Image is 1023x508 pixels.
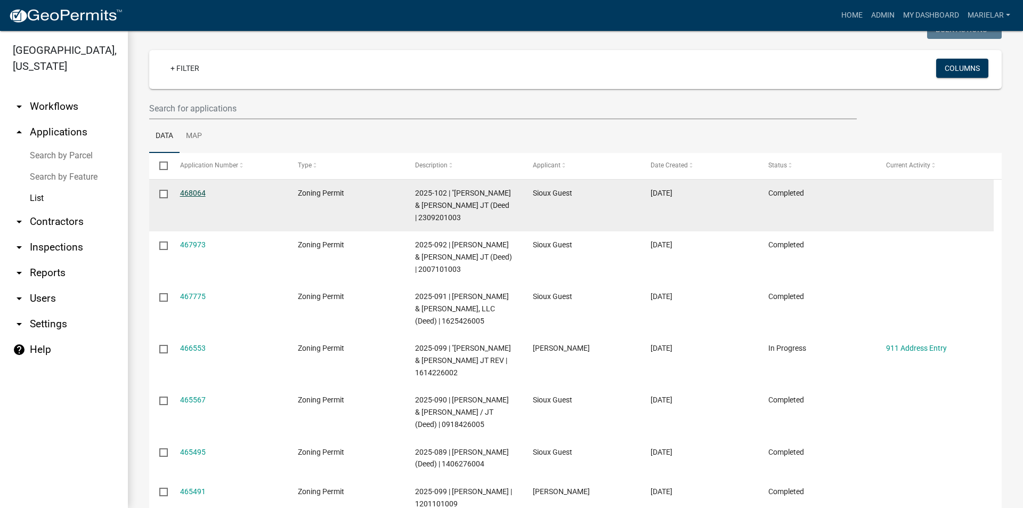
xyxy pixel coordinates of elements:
[768,189,804,197] span: Completed
[298,162,312,169] span: Type
[180,487,206,496] a: 465491
[162,59,208,78] a: + Filter
[837,5,867,26] a: Home
[533,487,590,496] span: Dolan Granstra
[886,162,930,169] span: Current Activity
[180,189,206,197] a: 468064
[149,98,857,119] input: Search for applications
[927,20,1002,39] button: Bulk Actions
[415,189,511,222] span: 2025-102 | "HIEMSTRA, ERIC E. & REBECCA J. JT (Deed | 2309201003
[886,344,947,352] a: 911 Address Entry
[180,119,208,154] a: Map
[651,292,672,301] span: 08/22/2025
[13,318,26,330] i: arrow_drop_down
[298,240,344,249] span: Zoning Permit
[415,292,509,325] span: 2025-091 | OOLMAN, BRENT & TARA, LLC (Deed) | 1625426005
[533,396,572,404] span: Sioux Guest
[298,396,344,404] span: Zoning Permit
[13,292,26,305] i: arrow_drop_down
[180,448,206,456] a: 465495
[533,189,572,197] span: Sioux Guest
[899,5,963,26] a: My Dashboard
[287,153,405,179] datatable-header-cell: Type
[180,162,238,169] span: Application Number
[768,344,806,352] span: In Progress
[768,162,787,169] span: Status
[13,126,26,139] i: arrow_drop_up
[963,5,1014,26] a: marielar
[758,153,876,179] datatable-header-cell: Status
[651,162,688,169] span: Date Created
[768,396,804,404] span: Completed
[415,344,511,377] span: 2025-099 | "SCHELLING, MARVIN G. & KATHY L. JT REV | 1614226002
[533,292,572,301] span: Sioux Guest
[149,119,180,154] a: Data
[415,162,448,169] span: Description
[180,292,206,301] a: 467775
[405,153,523,179] datatable-header-cell: Description
[415,240,512,273] span: 2025-092 | KRAMER, MICHAEL & DEBRA JT (Deed) | 2007101003
[651,487,672,496] span: 08/18/2025
[298,292,344,301] span: Zoning Permit
[651,448,672,456] span: 08/18/2025
[768,292,804,301] span: Completed
[149,153,169,179] datatable-header-cell: Select
[13,241,26,254] i: arrow_drop_down
[651,396,672,404] span: 08/18/2025
[415,396,509,429] span: 2025-090 | HARRIS, MARK M. & LANIE M. / JT (Deed) | 0918426005
[640,153,758,179] datatable-header-cell: Date Created
[651,344,672,352] span: 08/20/2025
[768,240,804,249] span: Completed
[13,215,26,228] i: arrow_drop_down
[768,448,804,456] span: Completed
[298,189,344,197] span: Zoning Permit
[298,487,344,496] span: Zoning Permit
[180,240,206,249] a: 467973
[876,153,994,179] datatable-header-cell: Current Activity
[298,344,344,352] span: Zoning Permit
[533,162,561,169] span: Applicant
[768,487,804,496] span: Completed
[533,448,572,456] span: Sioux Guest
[651,240,672,249] span: 08/22/2025
[651,189,672,197] span: 08/22/2025
[936,59,988,78] button: Columns
[415,448,509,469] span: 2025-089 | OSTERKAMP, WILLIAM E. (Deed) | 1406276004
[867,5,899,26] a: Admin
[180,396,206,404] a: 465567
[13,267,26,279] i: arrow_drop_down
[533,344,590,352] span: Marvin Schelling
[415,487,512,508] span: 2025-099 | Dolan Granstra | 1201101009
[180,344,206,352] a: 466553
[13,343,26,356] i: help
[169,153,287,179] datatable-header-cell: Application Number
[523,153,640,179] datatable-header-cell: Applicant
[298,448,344,456] span: Zoning Permit
[533,240,572,249] span: Sioux Guest
[13,100,26,113] i: arrow_drop_down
